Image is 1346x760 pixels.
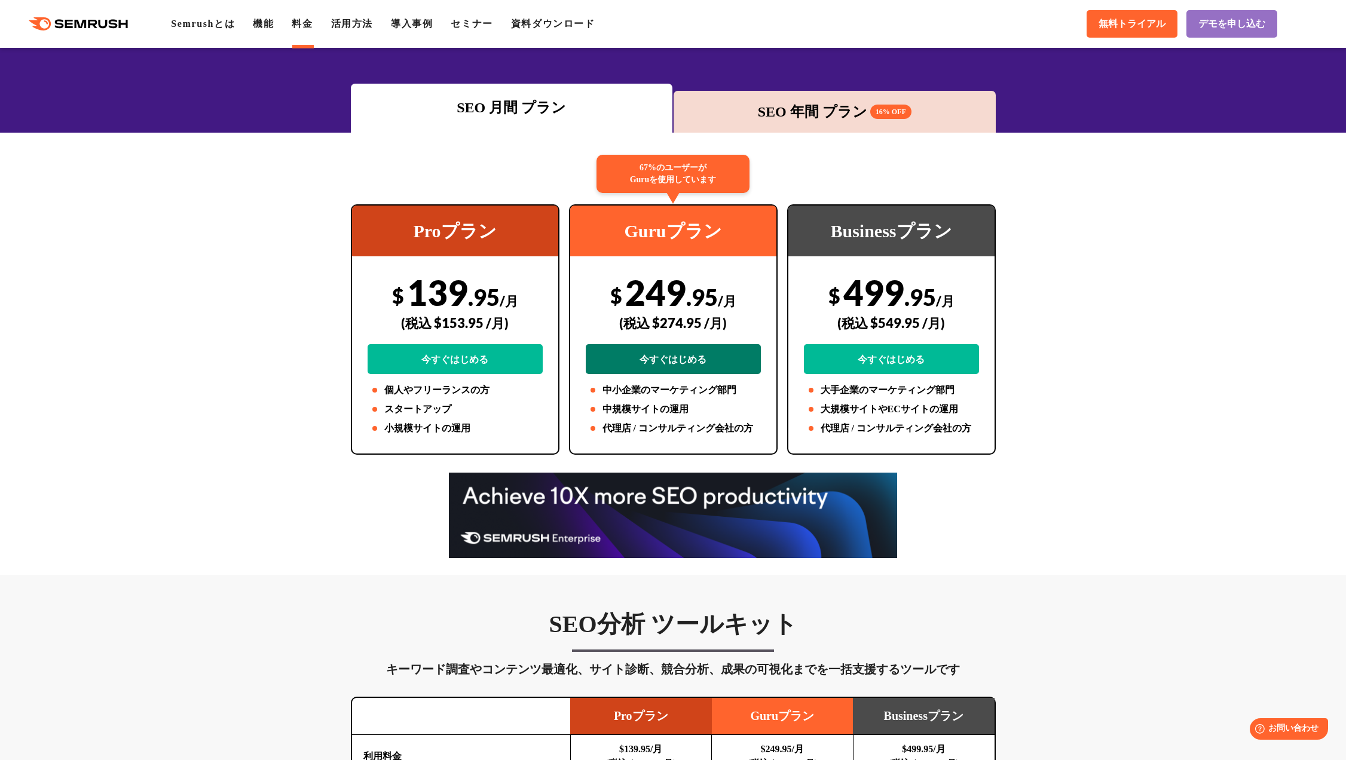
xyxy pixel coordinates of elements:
[368,383,543,397] li: 個人やフリーランスの方
[511,19,595,29] a: 資料ダウンロード
[292,19,313,29] a: 料金
[718,293,736,309] span: /月
[586,402,761,416] li: 中規模サイトの運用
[368,271,543,374] div: 139
[804,271,979,374] div: 499
[392,283,404,308] span: $
[352,206,558,256] div: Proプラン
[788,206,995,256] div: Businessプラン
[500,293,518,309] span: /月
[853,698,995,735] td: Businessプラン
[680,101,990,122] div: SEO 年間 プラン
[570,206,776,256] div: Guruプラン
[804,383,979,397] li: 大手企業のマーケティング部門
[586,421,761,436] li: 代理店 / コンサルティング会社の方
[610,283,622,308] span: $
[596,155,750,193] div: 67%のユーザーが Guruを使用しています
[1240,713,1333,747] iframe: Help widget launcher
[451,19,492,29] a: セミナー
[368,302,543,344] div: (税込 $153.95 /月)
[686,283,718,311] span: .95
[804,402,979,416] li: 大規模サイトやECサイトの運用
[1198,18,1265,30] span: デモを申し込む
[804,344,979,374] a: 今すぐはじめる
[904,283,936,311] span: .95
[1087,10,1177,38] a: 無料トライアル
[804,421,979,436] li: 代理店 / コンサルティング会社の方
[368,344,543,374] a: 今すぐはじめる
[586,383,761,397] li: 中小企業のマーケティング部門
[1186,10,1277,38] a: デモを申し込む
[331,19,373,29] a: 活用方法
[804,302,979,344] div: (税込 $549.95 /月)
[253,19,274,29] a: 機能
[368,421,543,436] li: 小規模サイトの運用
[870,105,911,119] span: 16% OFF
[357,97,667,118] div: SEO 月間 プラン
[468,283,500,311] span: .95
[368,402,543,416] li: スタートアップ
[351,609,996,639] h3: SEO分析 ツールキット
[586,344,761,374] a: 今すぐはじめる
[936,293,955,309] span: /月
[171,19,235,29] a: Semrushとは
[828,283,840,308] span: $
[712,698,854,735] td: Guruプラン
[586,302,761,344] div: (税込 $274.95 /月)
[1099,18,1165,30] span: 無料トライアル
[586,271,761,374] div: 249
[391,19,433,29] a: 導入事例
[570,698,712,735] td: Proプラン
[351,660,996,679] div: キーワード調査やコンテンツ最適化、サイト診断、競合分析、成果の可視化までを一括支援するツールです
